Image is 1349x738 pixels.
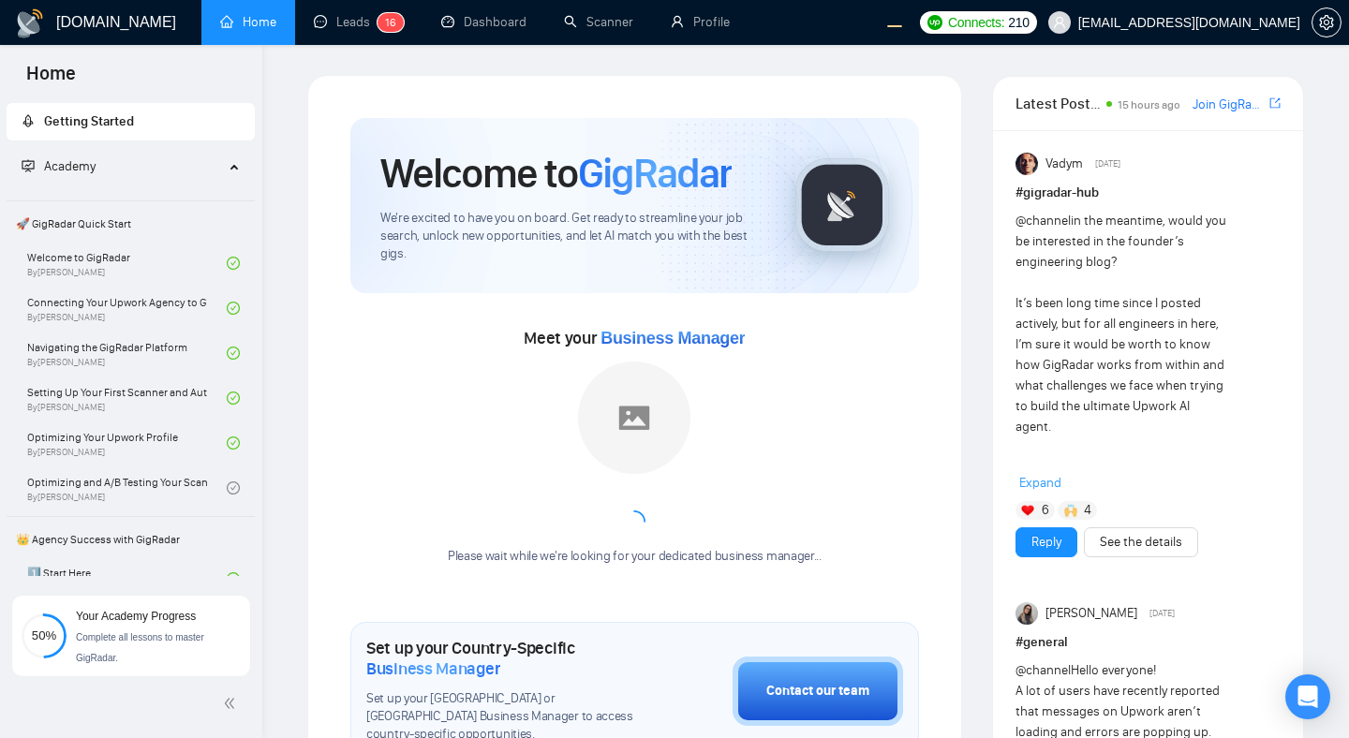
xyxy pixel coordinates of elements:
[8,205,253,243] span: 🚀 GigRadar Quick Start
[223,694,242,713] span: double-left
[1269,96,1281,111] span: export
[437,548,833,566] div: Please wait while we're looking for your dedicated business manager...
[1015,527,1077,557] button: Reply
[1118,98,1180,111] span: 15 hours ago
[1053,16,1066,29] span: user
[623,510,645,533] span: loading
[578,362,690,474] img: placeholder.png
[1019,475,1061,491] span: Expand
[1312,15,1341,30] span: setting
[220,14,276,30] a: homeHome
[1193,95,1266,115] a: Join GigRadar Slack Community
[1015,183,1281,203] h1: # gigradar-hub
[948,12,1004,33] span: Connects:
[1269,95,1281,112] a: export
[27,377,227,419] a: Setting Up Your First Scanner and Auto-BidderBy[PERSON_NAME]
[7,103,255,140] li: Getting Started
[27,243,227,284] a: Welcome to GigRadarBy[PERSON_NAME]
[1015,213,1071,229] span: @channel
[22,159,35,172] span: fund-projection-screen
[314,14,404,30] a: messageLeads16
[1021,504,1034,517] img: ❤️
[733,657,903,726] button: Contact our team
[1149,605,1175,622] span: [DATE]
[76,610,196,623] span: Your Academy Progress
[22,158,96,174] span: Academy
[1015,92,1101,115] span: Latest Posts from the GigRadar Community
[380,148,732,199] h1: Welcome to
[564,14,633,30] a: searchScanner
[1045,603,1137,624] span: [PERSON_NAME]
[8,521,253,558] span: 👑 Agency Success with GigRadar
[671,14,730,30] a: userProfile
[27,467,227,509] a: Optimizing and A/B Testing Your Scanner for Better ResultsBy[PERSON_NAME]
[1042,501,1049,520] span: 6
[1100,532,1182,553] a: See the details
[600,329,745,347] span: Business Manager
[441,14,526,30] a: dashboardDashboard
[27,332,227,374] a: Navigating the GigRadar PlatformBy[PERSON_NAME]
[227,302,240,315] span: check-circle
[927,15,942,30] img: upwork-logo.png
[1015,602,1038,625] img: Mariia Heshka
[1015,662,1071,678] span: @channel
[22,629,67,642] span: 50%
[1015,632,1281,653] h1: # general
[378,13,404,32] sup: 16
[1008,12,1029,33] span: 210
[227,436,240,450] span: check-circle
[11,60,91,99] span: Home
[1031,532,1061,553] a: Reply
[795,158,889,252] img: gigradar-logo.png
[227,347,240,360] span: check-circle
[227,481,240,494] span: check-circle
[1084,527,1198,557] button: See the details
[227,257,240,270] span: check-circle
[390,16,396,29] span: 6
[27,288,227,329] a: Connecting Your Upwork Agency to GigRadarBy[PERSON_NAME]
[578,148,732,199] span: GigRadar
[524,328,745,348] span: Meet your
[366,658,500,679] span: Business Manager
[1064,504,1077,517] img: 🙌
[1045,154,1083,174] span: Vadym
[227,572,240,585] span: check-circle
[1084,501,1091,520] span: 4
[366,638,639,679] h1: Set up your Country-Specific
[1095,155,1120,172] span: [DATE]
[227,391,240,405] span: check-circle
[1285,674,1330,719] div: Open Intercom Messenger
[385,16,390,29] span: 1
[44,158,96,174] span: Academy
[1312,7,1342,37] button: setting
[15,8,45,38] img: logo
[27,422,227,464] a: Optimizing Your Upwork ProfileBy[PERSON_NAME]
[76,632,204,663] span: Complete all lessons to master GigRadar.
[1015,153,1038,175] img: Vadym
[1312,15,1342,30] a: setting
[44,113,134,129] span: Getting Started
[27,558,227,599] a: 1️⃣ Start Here
[22,114,35,127] span: rocket
[766,681,869,701] div: Contact our team
[380,210,765,263] span: We're excited to have you on board. Get ready to streamline your job search, unlock new opportuni...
